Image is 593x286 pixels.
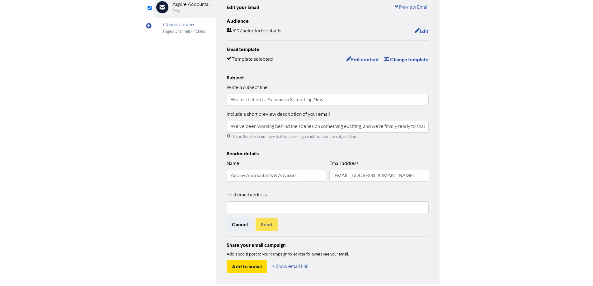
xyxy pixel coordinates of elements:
[384,56,429,64] button: Change template
[227,191,267,199] label: Test email address
[227,160,239,167] label: Name
[163,29,205,35] div: Pages/Channels/Profiles
[227,27,281,35] div: 5102 selected contacts
[153,18,216,38] div: Connect morePages/Channels/Profiles
[414,27,429,35] button: Edit
[227,260,267,273] button: Add to social
[227,241,429,249] div: Share your email campaign
[227,4,259,11] div: Edit your Email
[227,251,429,258] div: Add a social post to your campaign to let your followers see your email.
[346,56,379,64] button: Edit content
[172,1,212,8] div: Aspire Accountants & Advisors
[227,84,268,91] label: Write a subject line
[227,134,429,140] div: This is the short summary text you see in your inbox after the subject line.
[272,260,309,273] button: + Show email link
[227,46,429,53] div: Email template
[227,56,273,64] div: Template selected
[394,4,429,11] a: Preview Email
[227,111,330,118] label: Include a short preview description of your email
[256,218,278,231] button: Send
[227,218,253,231] button: Cancel
[227,150,429,157] div: Sender details
[227,17,429,25] div: Audience
[163,21,205,29] div: Connect more
[227,74,429,82] div: Subject
[329,160,359,167] label: Email address
[172,8,181,14] div: Email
